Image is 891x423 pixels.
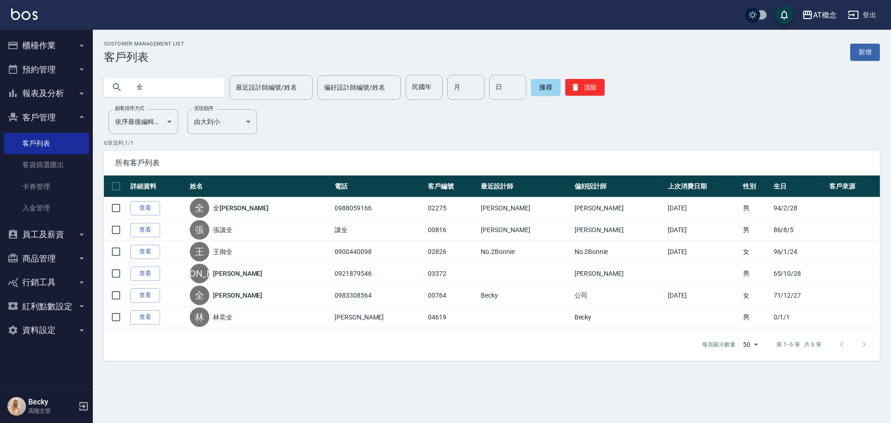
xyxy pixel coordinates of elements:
[104,41,184,47] h2: Customer Management List
[28,397,76,407] h5: Becky
[4,105,89,130] button: 客戶管理
[332,176,426,197] th: 電話
[4,197,89,219] a: 入金管理
[332,241,426,263] td: 0900440098
[771,197,827,219] td: 94/2/28
[213,291,262,300] a: [PERSON_NAME]
[4,33,89,58] button: 櫃檯作業
[190,198,209,218] div: 全
[4,294,89,319] button: 紅利點數設定
[572,219,665,241] td: [PERSON_NAME]
[187,176,332,197] th: 姓名
[771,176,827,197] th: 生日
[426,263,478,285] td: 03372
[4,270,89,294] button: 行銷工具
[478,285,572,306] td: Becky
[665,219,741,241] td: [DATE]
[190,286,209,305] div: 全
[130,223,160,237] a: 查看
[776,340,821,349] p: 第 1–6 筆 共 6 筆
[130,201,160,215] a: 查看
[478,197,572,219] td: [PERSON_NAME]
[844,7,880,24] button: 登出
[104,51,184,64] h3: 客戶列表
[426,176,478,197] th: 客戶編號
[332,285,426,306] td: 0983308564
[213,312,232,322] a: 林奕全
[190,307,209,327] div: 林
[665,285,741,306] td: [DATE]
[187,109,257,134] div: 由大到小
[665,197,741,219] td: [DATE]
[478,241,572,263] td: No.2Bonnie
[194,105,213,112] label: 呈現順序
[572,176,665,197] th: 偏好設計師
[115,158,869,168] span: 所有客戶列表
[741,285,771,306] td: 女
[426,306,478,328] td: 04619
[741,241,771,263] td: 女
[213,247,232,256] a: 王御全
[426,197,478,219] td: 02275
[771,263,827,285] td: 65/10/28
[771,241,827,263] td: 96/1/24
[771,306,827,328] td: 0/1/1
[28,407,76,415] p: 高階主管
[426,241,478,263] td: 02826
[665,241,741,263] td: [DATE]
[332,263,426,285] td: 0921879546
[4,81,89,105] button: 報表及分析
[332,197,426,219] td: 0988059166
[741,263,771,285] td: 男
[4,133,89,154] a: 客戶列表
[190,220,209,240] div: 張
[741,306,771,328] td: 男
[332,306,426,328] td: [PERSON_NAME]
[478,176,572,197] th: 最近設計師
[741,197,771,219] td: 男
[426,219,478,241] td: 00816
[7,397,26,416] img: Person
[739,332,762,357] div: 50
[813,9,837,21] div: AT概念
[850,44,880,61] a: 新增
[4,318,89,342] button: 資料設定
[190,264,209,283] div: [PERSON_NAME]
[572,263,665,285] td: [PERSON_NAME]
[115,105,144,112] label: 顧客排序方式
[4,176,89,197] a: 卡券管理
[702,340,736,349] p: 每頁顯示數量
[531,79,561,96] button: 搜尋
[798,6,840,25] button: AT概念
[4,58,89,82] button: 預約管理
[775,6,794,24] button: save
[741,176,771,197] th: 性別
[572,241,665,263] td: No.2Bonnie
[771,219,827,241] td: 86/8/5
[572,285,665,306] td: 公司
[130,245,160,259] a: 查看
[478,219,572,241] td: [PERSON_NAME]
[130,288,160,303] a: 查看
[565,79,605,96] button: 清除
[104,139,880,147] p: 6 筆資料, 1 / 1
[827,176,880,197] th: 客戶來源
[665,176,741,197] th: 上次消費日期
[130,267,160,281] a: 查看
[128,176,187,197] th: 詳細資料
[213,225,232,234] a: 張讓全
[572,306,665,328] td: Becky
[426,285,478,306] td: 00764
[4,222,89,247] button: 員工及薪資
[213,203,269,213] a: 全[PERSON_NAME]
[4,154,89,176] a: 客資篩選匯出
[130,75,217,100] input: 搜尋關鍵字
[572,197,665,219] td: [PERSON_NAME]
[11,8,38,20] img: Logo
[213,269,262,278] a: [PERSON_NAME]
[130,310,160,325] a: 查看
[109,109,178,134] div: 依序最後編輯時間
[771,285,827,306] td: 71/12/27
[332,219,426,241] td: 讓全
[741,219,771,241] td: 男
